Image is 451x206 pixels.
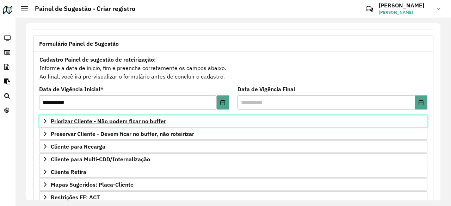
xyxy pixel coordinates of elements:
a: Priorizar Cliente - Não podem ficar no buffer [39,115,427,127]
a: Restrições FF: ACT [39,191,427,203]
a: Cliente para Recarga [39,141,427,152]
a: Cliente para Multi-CDD/Internalização [39,153,427,165]
a: Mapas Sugeridos: Placa-Cliente [39,179,427,191]
span: Restrições FF: ACT [51,194,100,200]
span: Priorizar Cliente - Não podem ficar no buffer [51,118,166,124]
h3: [PERSON_NAME] [379,2,432,9]
strong: Cadastro Painel de sugestão de roteirização: [39,56,156,63]
button: Choose Date [415,95,427,110]
label: Data de Vigência Final [237,85,295,93]
span: Formulário Painel de Sugestão [39,41,119,46]
h2: Painel de Sugestão - Criar registro [28,5,135,13]
button: Choose Date [217,95,229,110]
span: Preservar Cliente - Devem ficar no buffer, não roteirizar [51,131,194,137]
a: Cliente Retira [39,166,427,178]
span: [PERSON_NAME] [379,9,432,15]
span: Cliente Retira [51,169,86,175]
a: Preservar Cliente - Devem ficar no buffer, não roteirizar [39,128,427,140]
a: Contato Rápido [362,1,377,17]
span: Mapas Sugeridos: Placa-Cliente [51,182,134,187]
span: Cliente para Recarga [51,144,105,149]
span: Cliente para Multi-CDD/Internalização [51,156,150,162]
label: Data de Vigência Inicial [39,85,104,93]
div: Informe a data de inicio, fim e preencha corretamente os campos abaixo. Ao final, você irá pré-vi... [39,55,427,81]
